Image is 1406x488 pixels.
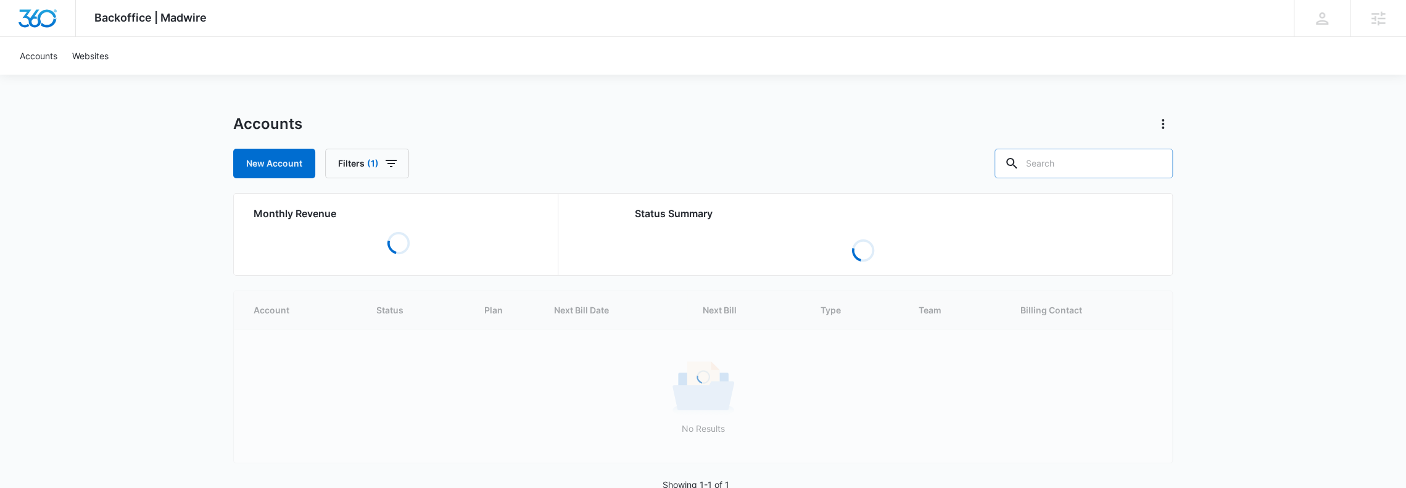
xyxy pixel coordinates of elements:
[12,37,65,75] a: Accounts
[233,149,315,178] a: New Account
[65,37,116,75] a: Websites
[635,206,1091,221] h2: Status Summary
[325,149,409,178] button: Filters(1)
[233,115,302,133] h1: Accounts
[995,149,1173,178] input: Search
[1153,114,1173,134] button: Actions
[367,159,379,168] span: (1)
[254,206,543,221] h2: Monthly Revenue
[94,11,207,24] span: Backoffice | Madwire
